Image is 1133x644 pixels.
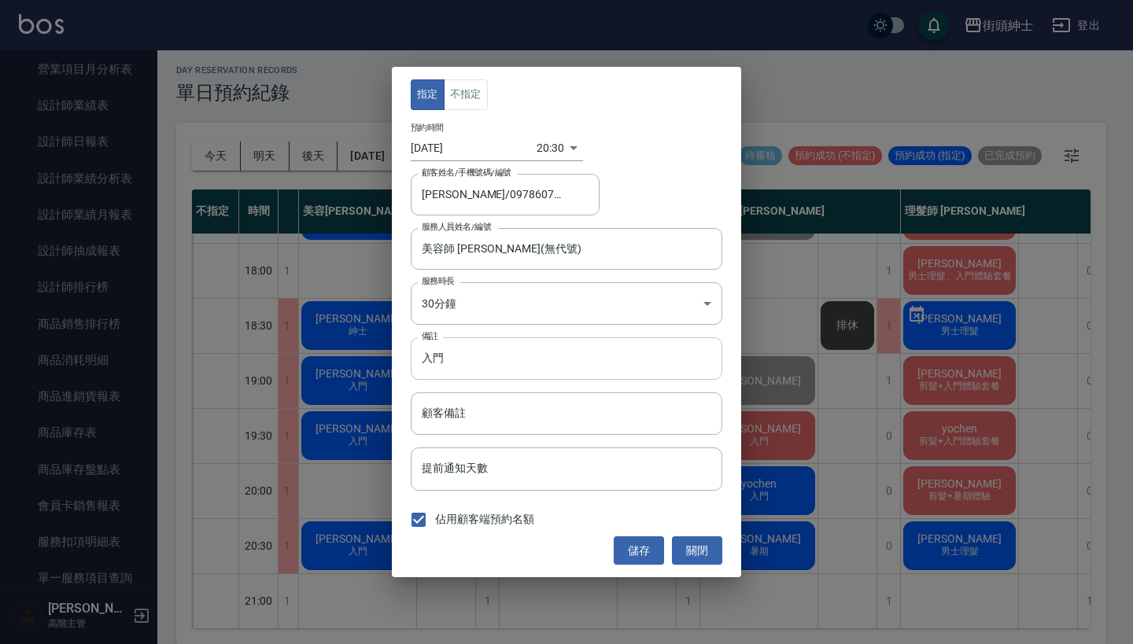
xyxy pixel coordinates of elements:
[411,282,722,325] div: 30分鐘
[411,121,444,133] label: 預約時間
[411,79,445,110] button: 指定
[537,135,564,161] div: 20:30
[672,536,722,565] button: 關閉
[422,167,511,178] label: 顧客姓名/手機號碼/編號
[422,330,438,342] label: 備註
[411,135,537,161] input: Choose date, selected date is 2025-09-05
[422,221,491,233] label: 服務人員姓名/編號
[435,511,534,528] span: 佔用顧客端預約名額
[444,79,488,110] button: 不指定
[614,536,664,565] button: 儲存
[422,275,455,287] label: 服務時長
